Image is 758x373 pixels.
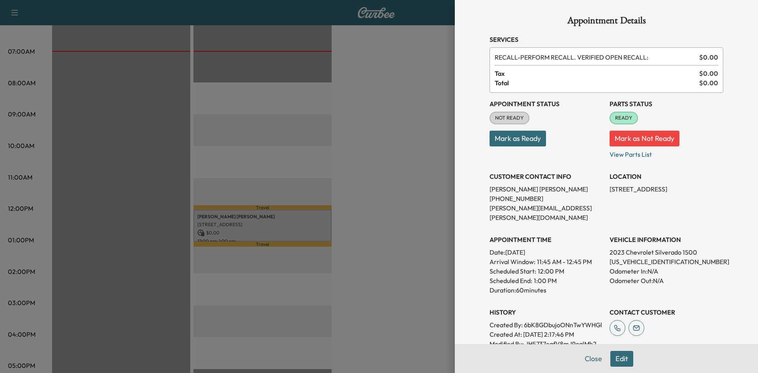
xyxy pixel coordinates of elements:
span: READY [610,114,637,122]
h3: Services [490,35,723,44]
p: 12:00 PM [538,266,564,276]
h3: History [490,307,603,317]
h3: Parts Status [610,99,723,109]
p: [PERSON_NAME] [PERSON_NAME] [490,184,603,194]
p: View Parts List [610,146,723,159]
span: NOT READY [490,114,529,122]
p: Odometer In: N/A [610,266,723,276]
p: Odometer Out: N/A [610,276,723,285]
span: $ 0.00 [699,78,718,88]
span: PERFORM RECALL. VERIFIED OPEN RECALL: [495,52,696,62]
p: Duration: 60 minutes [490,285,603,295]
span: 11:45 AM - 12:45 PM [537,257,592,266]
p: [PHONE_NUMBER] [490,194,603,203]
p: [STREET_ADDRESS] [610,184,723,194]
p: [US_VEHICLE_IDENTIFICATION_NUMBER] [610,257,723,266]
span: Total [495,78,699,88]
button: Close [580,351,607,367]
p: 2023 Chevrolet Silverado 1500 [610,247,723,257]
p: [PERSON_NAME][EMAIL_ADDRESS][PERSON_NAME][DOMAIN_NAME] [490,203,603,222]
button: Mark as Not Ready [610,131,679,146]
h3: LOCATION [610,172,723,181]
h1: Appointment Details [490,16,723,28]
p: Modified By : JH5737eqfV8mJ9oglMh2 [490,339,603,349]
p: Scheduled End: [490,276,532,285]
p: Scheduled Start: [490,266,536,276]
p: Arrival Window: [490,257,603,266]
span: $ 0.00 [699,52,718,62]
h3: CONTACT CUSTOMER [610,307,723,317]
p: Created By : 6bK8GDbujoONnTwYWHGl [490,320,603,330]
button: Mark as Ready [490,131,546,146]
p: Created At : [DATE] 2:17:46 PM [490,330,603,339]
h3: Appointment Status [490,99,603,109]
p: Date: [DATE] [490,247,603,257]
h3: CUSTOMER CONTACT INFO [490,172,603,181]
p: 1:00 PM [534,276,557,285]
button: Edit [610,351,633,367]
h3: VEHICLE INFORMATION [610,235,723,244]
span: Tax [495,69,699,78]
h3: APPOINTMENT TIME [490,235,603,244]
span: $ 0.00 [699,69,718,78]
